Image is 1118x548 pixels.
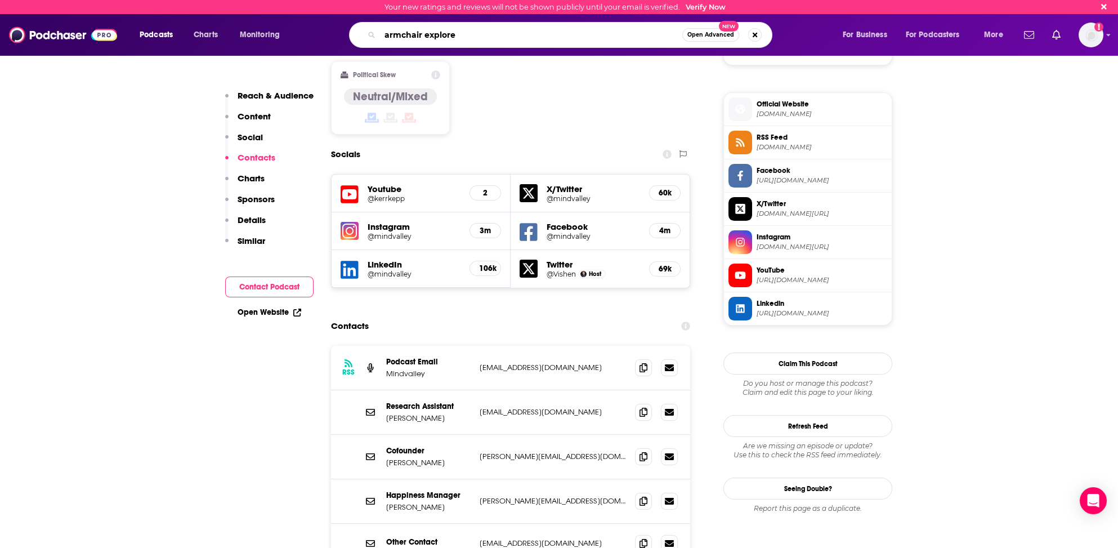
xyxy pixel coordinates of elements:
[368,259,460,270] h5: LinkedIn
[480,363,626,372] p: [EMAIL_ADDRESS][DOMAIN_NAME]
[984,27,1003,43] span: More
[360,22,783,48] div: Search podcasts, credits, & more...
[386,446,471,456] p: Cofounder
[238,152,275,163] p: Contacts
[757,176,887,185] span: https://www.facebook.com/mindvalley
[757,99,887,109] span: Official Website
[757,210,887,218] span: twitter.com/mindvalley
[728,97,887,121] a: Official Website[DOMAIN_NAME]
[682,28,739,42] button: Open AdvancedNew
[1079,23,1103,47] span: Logged in as BretAita
[728,197,887,221] a: X/Twitter[DOMAIN_NAME][URL]
[240,27,280,43] span: Monitoring
[479,188,491,198] h5: 2
[547,270,576,278] h5: @Vishen
[843,27,887,43] span: For Business
[186,26,225,44] a: Charts
[386,537,471,547] p: Other Contact
[238,132,263,142] p: Social
[1079,23,1103,47] button: Show profile menu
[1080,487,1107,514] div: Open Intercom Messenger
[728,164,887,188] a: Facebook[URL][DOMAIN_NAME]
[757,110,887,118] span: mindvalley.com
[757,276,887,284] span: https://www.youtube.com/@kerrkepp
[757,265,887,275] span: YouTube
[238,235,265,246] p: Similar
[368,194,460,203] a: @kerrkepp
[723,478,892,500] a: Seeing Double?
[9,24,117,46] img: Podchaser - Follow, Share and Rate Podcasts
[547,221,640,232] h5: Facebook
[480,452,626,461] p: [PERSON_NAME][EMAIL_ADDRESS][DOMAIN_NAME]
[757,132,887,142] span: RSS Feed
[547,232,640,240] h5: @mindvalley
[723,353,892,375] button: Claim This Podcast
[547,194,640,203] a: @mindvalley
[386,502,471,512] p: [PERSON_NAME]
[1019,25,1039,44] a: Show notifications dropdown
[898,26,976,44] button: open menu
[386,402,471,411] p: Research Assistant
[386,491,471,500] p: Happiness Manager
[341,222,359,240] img: iconImage
[238,111,271,122] p: Content
[368,232,460,240] a: @mindvalley
[238,90,314,101] p: Reach & Audience
[225,277,314,297] button: Contact Podcast
[386,369,471,378] p: Mindvalley
[757,298,887,309] span: Linkedin
[225,235,265,256] button: Similar
[1079,23,1103,47] img: User Profile
[386,357,471,367] p: Podcast Email
[384,3,726,11] div: Your new ratings and reviews will not be shown publicly until your email is verified.
[368,270,460,278] a: @mindvalley
[479,264,491,273] h5: 106k
[723,415,892,437] button: Refresh Feed
[976,26,1017,44] button: open menu
[238,173,265,184] p: Charts
[580,271,587,277] img: Vishen Lakhiani
[225,90,314,111] button: Reach & Audience
[728,131,887,154] a: RSS Feed[DOMAIN_NAME]
[686,3,726,11] a: Verify Now
[479,226,491,235] h5: 3m
[225,215,266,235] button: Details
[353,71,396,79] h2: Political Skew
[723,379,892,388] span: Do you host or manage this podcast?
[906,27,960,43] span: For Podcasters
[547,184,640,194] h5: X/Twitter
[386,413,471,423] p: [PERSON_NAME]
[757,199,887,209] span: X/Twitter
[480,407,626,417] p: [EMAIL_ADDRESS][DOMAIN_NAME]
[225,194,275,215] button: Sponsors
[225,173,265,194] button: Charts
[480,538,626,548] p: [EMAIL_ADDRESS][DOMAIN_NAME]
[353,90,428,104] h4: Neutral/Mixed
[386,458,471,467] p: [PERSON_NAME]
[225,111,271,132] button: Content
[728,297,887,320] a: Linkedin[URL][DOMAIN_NAME]
[194,27,218,43] span: Charts
[589,270,601,278] span: Host
[480,496,626,506] p: [PERSON_NAME][EMAIL_ADDRESS][DOMAIN_NAME]
[719,21,739,32] span: New
[225,132,263,153] button: Social
[368,184,460,194] h5: Youtube
[238,215,266,225] p: Details
[728,230,887,254] a: Instagram[DOMAIN_NAME][URL]
[547,259,640,270] h5: Twitter
[1094,23,1103,32] svg: Email not verified
[757,243,887,251] span: instagram.com/mindvalley
[757,232,887,242] span: Instagram
[132,26,187,44] button: open menu
[232,26,294,44] button: open menu
[238,194,275,204] p: Sponsors
[331,315,369,337] h2: Contacts
[723,442,892,460] div: Are we missing an episode or update? Use this to check the RSS feed immediately.
[1048,25,1065,44] a: Show notifications dropdown
[757,166,887,176] span: Facebook
[238,308,301,317] a: Open Website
